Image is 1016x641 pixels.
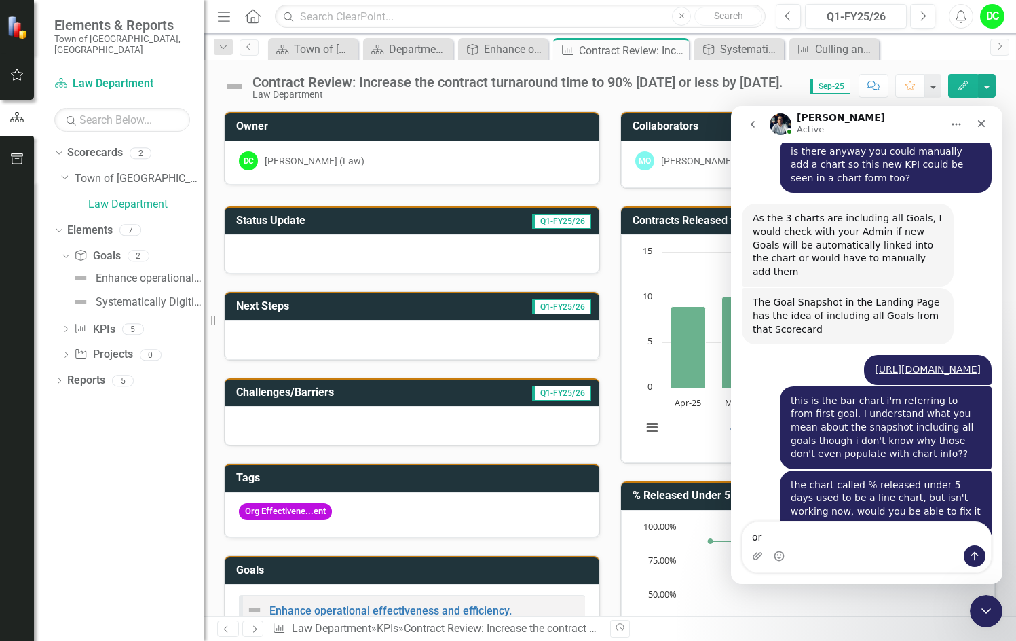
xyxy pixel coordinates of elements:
a: Town of [GEOGRAPHIC_DATA] Page [271,41,354,58]
text: 0 [647,380,652,392]
h3: Owner [236,120,592,132]
div: Systematically Digitize All Office Files [720,41,780,58]
input: Search Below... [54,108,190,132]
svg: Interactive chart [635,245,976,449]
path: May-25, 10. Contracts Under 5 Days. [721,297,756,388]
div: Law Department [252,90,783,100]
div: 2 [128,250,149,261]
a: Goals [74,249,120,264]
button: Q1-FY25/26 [805,4,907,29]
div: DC [239,151,258,170]
a: Enhance operational effectiveness and efficiency. [69,268,204,289]
span: Sep-25 [810,79,850,94]
a: KPIs [377,622,398,635]
div: Q1-FY25/26 [810,9,902,25]
div: Contract Review: Increase the contract turnaround time to 90% [DATE] or less by [DATE]. [579,42,685,59]
path: Apr-25, 90. Target % of Contracts under 5 Days. [707,538,713,544]
h3: Challenges/Barriers [236,386,456,399]
g: Contracts Under 5 Days, series 2 of 2. Bar series with 6 bars. [671,289,960,388]
span: Elements & Reports [54,17,190,33]
text: 50.00% [648,588,677,600]
div: [PERSON_NAME] (Law Department) [661,154,813,168]
text: 5 [647,335,652,347]
img: Not Defined [246,602,263,619]
div: » » [272,621,599,637]
div: Chart. Highcharts interactive chart. [635,245,981,449]
span: Q1-FY25/26 [532,299,591,314]
a: Systematically Digitize All Office Files [698,41,780,58]
div: 7 [119,225,141,236]
input: Search ClearPoint... [275,5,766,29]
a: Elements [67,223,113,238]
div: Town of [GEOGRAPHIC_DATA] Page [294,41,354,58]
img: Not Defined [224,75,246,97]
iframe: Intercom live chat [731,106,1002,584]
small: Town of [GEOGRAPHIC_DATA], [GEOGRAPHIC_DATA] [54,33,190,56]
a: Law Department [292,622,371,635]
a: Department Landing Page [366,41,449,58]
a: Projects [74,347,132,363]
text: 100.00% [643,520,677,532]
button: View chart menu, Chart [643,418,662,437]
path: Apr-25, 9. Contracts Under 5 Days. [671,307,705,388]
text: 15 [643,244,652,257]
span: Search [714,10,743,21]
h3: Status Update [236,215,426,227]
a: Enhance operational effectiveness and efficiency. [269,604,512,617]
span: Q1-FY25/26 [532,214,591,229]
button: Search [694,7,762,26]
span: Org Effectivene...ent [239,503,332,520]
a: Law Department [88,197,204,213]
text: Apr-25 [675,397,701,409]
div: [PERSON_NAME] (Law) [265,154,364,168]
div: Contract Review: Increase the contract turnaround time to 90% [DATE] or less by [DATE]. [252,75,783,90]
text: May-25 [724,397,753,409]
div: Enhance operational effectiveness and efficiency. [484,41,544,58]
h3: Contracts Released vs Released Under 5 Days [633,215,989,227]
div: Contract Review: Increase the contract turnaround time to 90% [DATE] or less by [DATE]. [404,622,821,635]
h3: Next Steps [236,300,402,312]
text: 75.00% [648,554,677,566]
text: 10 [643,290,652,302]
div: 0 [140,349,162,361]
h3: Tags [236,472,592,484]
a: Reports [67,373,105,388]
a: Scorecards [67,145,123,161]
h3: Collaborators [633,120,989,132]
div: 5 [112,375,134,386]
a: Systematically Digitize All Office Files [69,291,204,313]
img: ClearPoint Strategy [7,16,31,39]
button: DC [980,4,1004,29]
a: Culling and Scanning Office Files [793,41,876,58]
a: Enhance operational effectiveness and efficiency. [462,41,544,58]
a: Town of [GEOGRAPHIC_DATA] [75,171,204,187]
div: Culling and Scanning Office Files [815,41,876,58]
h3: % Released Under 5 Days [633,490,989,502]
img: Not Defined [73,270,89,287]
iframe: Intercom live chat [970,595,1002,627]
